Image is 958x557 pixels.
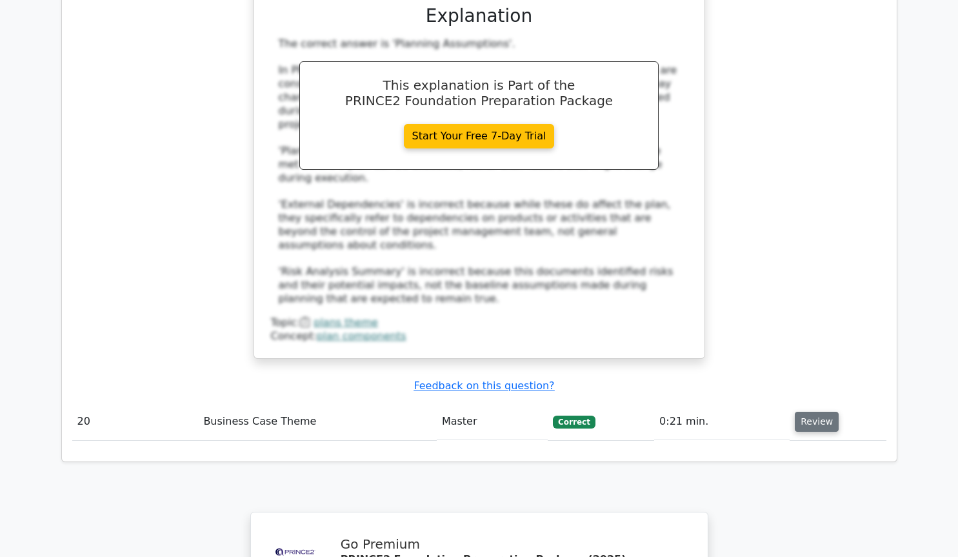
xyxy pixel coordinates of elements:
a: plan components [317,330,406,342]
a: plans theme [314,316,378,329]
a: Start Your Free 7-Day Trial [404,124,555,148]
span: Correct [553,416,595,429]
td: Master [437,403,548,440]
div: The correct answer is 'Planning Assumptions'. In PRINCE2, Planning Assumptions are specifically d... [279,37,680,306]
td: Business Case Theme [198,403,437,440]
td: 20 [72,403,199,440]
h3: Explanation [279,5,680,27]
div: Topic: [271,316,688,330]
div: Concept: [271,330,688,343]
a: Feedback on this question? [414,380,554,392]
button: Review [795,412,839,432]
td: 0:21 min. [654,403,790,440]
